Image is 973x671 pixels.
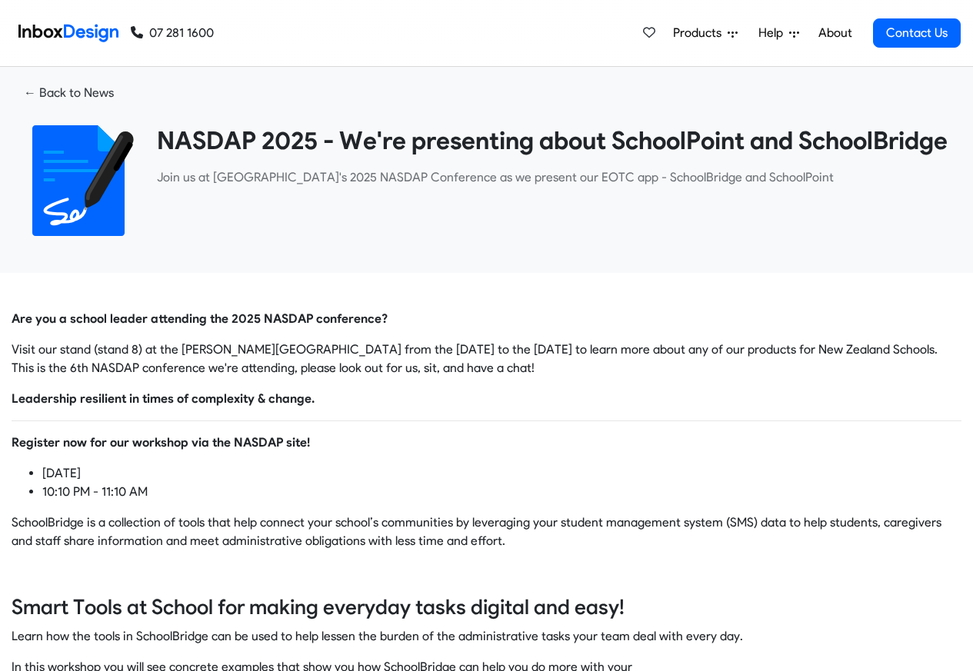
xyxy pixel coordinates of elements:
span: Help [758,24,789,42]
h4: Smart Tools at School for making everyday tasks digital and easy! [12,593,961,621]
strong: Register now for our workshop via the NASDAP site! [12,435,310,450]
span: Products [673,24,728,42]
a: Contact Us [873,18,961,48]
a: About [814,18,856,48]
li: [DATE] [42,464,961,483]
a: 07 281 1600 [131,24,214,42]
p: Learn how the tools in SchoolBridge can be used to help lessen the burden of the administrative t... [12,627,961,646]
a: Help [752,18,805,48]
img: 2022_01_18_icon_signature.svg [23,125,134,236]
strong: Are you a school leader attending the 2025 NASDAP conference? [12,311,388,326]
a: Products [667,18,744,48]
a: ← Back to News [12,79,126,107]
p: ​Join us at [GEOGRAPHIC_DATA]'s 2025 NASDAP Conference as we present our EOTC app - SchoolBridge ... [157,168,950,187]
strong: Leadership resilient in times of complexity & change. [12,391,315,406]
p: SchoolBridge is a collection of tools that help connect your school’s communities by leveraging y... [12,513,961,550]
p: Visit our stand (stand 8) at the [PERSON_NAME][GEOGRAPHIC_DATA] from the [DATE] to the [DATE] to ... [12,340,961,377]
li: 10:10 PM - 11:10 AM [42,483,961,501]
heading: NASDAP 2025 - We're presenting about SchoolPoint and SchoolBridge [157,125,950,156]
